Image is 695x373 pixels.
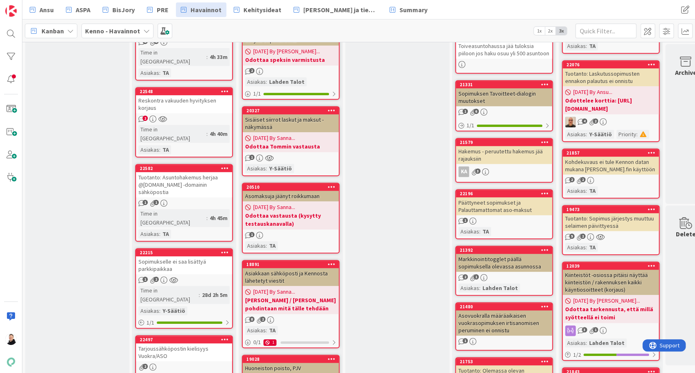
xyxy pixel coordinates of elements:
[138,286,199,304] div: Time in [GEOGRAPHIC_DATA]
[460,247,552,253] div: 21392
[566,62,659,68] div: 22076
[153,200,159,205] span: 1
[135,87,233,157] a: 22548Reskontra vakuuden hyvityksen korjausTime in [GEOGRAPHIC_DATA]:4h 40mAsiakas:TA
[563,262,659,295] div: 12039Kiinteistöt -osiossa pitäisi näyttää kiinteistön / rakennuksen kaikki käyntiosoitteet (korjaus)
[242,106,340,176] a: 20327Sisäiset siirrot laskut ja maksut -näkymässä[DATE] By Sanna...Odottaa Tommin vastaustaAsiaka...
[563,270,659,295] div: Kiinteistöt -osiossa pitäisi näyttää kiinteistön / rakennuksen kaikki käyntiosoitteet (korjaus)
[112,5,135,15] span: BisJory
[460,359,552,364] div: 21753
[159,145,160,154] span: :
[138,209,206,227] div: Time in [GEOGRAPHIC_DATA]
[563,68,659,86] div: Tuotanto: Laskutussopimusten ennakon palautus ei onnistu
[136,249,232,256] div: 22215
[565,96,656,113] b: Odottelee korttia: [URL][DOMAIN_NAME]
[135,10,233,81] a: Time in [GEOGRAPHIC_DATA]:4h 33mAsiakas:TA
[266,241,267,250] span: :
[5,5,17,17] img: Visit kanbanzone.com
[246,356,339,362] div: 19028
[243,337,339,347] div: 0/11
[456,190,552,197] div: 22196
[467,121,474,130] span: 1 / 1
[243,261,339,268] div: 18891
[138,48,206,66] div: Time in [GEOGRAPHIC_DATA]
[140,337,232,342] div: 22497
[456,81,552,106] div: 21331Sopimuksen Tavoitteet-dialogin muutokset
[582,118,587,124] span: 4
[456,254,552,272] div: Markkinointitogglet päällä sopimuksella olevassa asunnossa
[456,146,552,164] div: Hakemus - peruutettu hakemus jää rajauksiin
[200,290,230,299] div: 28d 2h 5m
[138,306,159,315] div: Asiakas
[249,68,254,73] span: 2
[243,356,339,363] div: 19028
[136,318,232,328] div: 1/1
[267,164,294,173] div: Y-Säätiö
[199,290,200,299] span: :
[562,262,660,361] a: 12039Kiinteistöt -osiossa pitäisi näyttää kiinteistön / rakennuksen kaikki käyntiosoitteet (korja...
[563,213,659,231] div: Tuotanto: Sopimus järjestys muuttuu selaimen päivittyessä
[563,350,659,360] div: 1/2
[575,24,636,38] input: Quick Filter...
[479,227,480,236] span: :
[245,241,266,250] div: Asiakas
[463,109,468,114] span: 1
[475,168,480,174] span: 3
[136,165,232,197] div: 22582Tuotanto: Asuntohakemus herjaa @[DOMAIN_NAME] -domainin sähköpostia
[563,61,659,68] div: 22076
[208,52,230,61] div: 4h 33m
[565,186,586,195] div: Asiakas
[399,5,428,15] span: Summary
[455,138,553,183] a: 21579Hakemus - peruutettu hakemus jää rajauksiinKA
[136,343,232,361] div: Tarjoussähköpostin kielisyys Vuokra/ASO
[135,164,233,242] a: 22582Tuotanto: Asuntohakemus herjaa @[DOMAIN_NAME] -domainin sähköpostiaTime in [GEOGRAPHIC_DATA]...
[160,68,171,77] div: TA
[5,334,17,345] img: AN
[455,80,553,131] a: 21331Sopimuksen Tavoitteet-dialogin muutokset1/1
[229,2,286,17] a: Kehitysideat
[565,117,576,127] img: MK
[455,302,553,351] a: 21480Asovuokralla määräaikaisen vuokrasopimuksen irtisanomisen peruminen ei onnistu
[456,303,552,310] div: 21480
[245,212,336,228] b: Odottaa vastausta (kysytty testauskanavalla)
[456,88,552,106] div: Sopimuksen Tavoitteet-dialogin muutokset
[556,27,567,35] span: 3x
[566,263,659,269] div: 12039
[586,338,587,347] span: :
[39,5,54,15] span: Ansu
[458,166,469,177] div: KA
[569,233,574,239] span: 9
[243,183,339,191] div: 20510
[143,116,148,121] span: 2
[159,68,160,77] span: :
[138,68,159,77] div: Asiakas
[191,5,221,15] span: Havainnot
[253,134,295,142] span: [DATE] By Sanna...
[208,214,230,222] div: 4h 45m
[593,327,598,332] span: 1
[242,183,340,253] a: 20510Asomaksuja jäänyt roikkumaan[DATE] By Sanna...Odottaa vastausta (kysytty testauskanavalla)As...
[253,203,295,212] span: [DATE] By Sanna...
[587,338,627,347] div: Lahden Talot
[463,338,468,343] span: 1
[479,284,480,292] span: :
[42,26,64,36] span: Kanban
[206,52,208,61] span: :
[565,243,586,252] div: Asiakas
[246,108,339,113] div: 20327
[463,274,468,279] span: 2
[456,139,552,146] div: 21579
[562,205,660,255] a: 19473Tuotanto: Sopimus järjestys muuttuu selaimen päivittyessäAsiakas:TA
[456,166,552,177] div: KA
[136,249,232,274] div: 22215Sopimukselle ei saa lisättyä parkkipaikkaa
[456,139,552,164] div: 21579Hakemus - peruutettu hakemus jää rajauksiin
[249,232,254,237] span: 1
[565,130,586,139] div: Asiakas
[246,262,339,267] div: 18891
[573,297,640,305] span: [DATE] By [PERSON_NAME]...
[243,261,339,286] div: 18891Asiakkaan sähköposti ja Kennosta lähetetyt viestit
[456,197,552,215] div: Päättyneet sopimukset ja Palauttamattomat aso-maksut
[460,191,552,196] div: 22196
[253,288,295,296] span: [DATE] By Sanna...
[563,206,659,231] div: 19473Tuotanto: Sopimus järjestys muuttuu selaimen päivittyessä
[160,229,171,238] div: TA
